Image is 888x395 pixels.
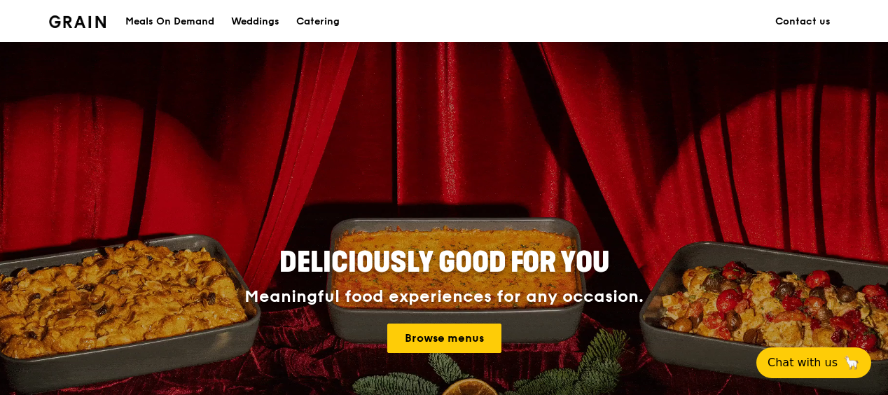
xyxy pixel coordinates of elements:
[843,354,860,371] span: 🦙
[231,1,279,43] div: Weddings
[767,1,839,43] a: Contact us
[296,1,340,43] div: Catering
[223,1,288,43] a: Weddings
[768,354,838,371] span: Chat with us
[279,246,609,279] span: Deliciously good for you
[49,15,106,28] img: Grain
[125,1,214,43] div: Meals On Demand
[192,287,696,307] div: Meaningful food experiences for any occasion.
[387,324,501,353] a: Browse menus
[756,347,871,378] button: Chat with us🦙
[288,1,348,43] a: Catering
